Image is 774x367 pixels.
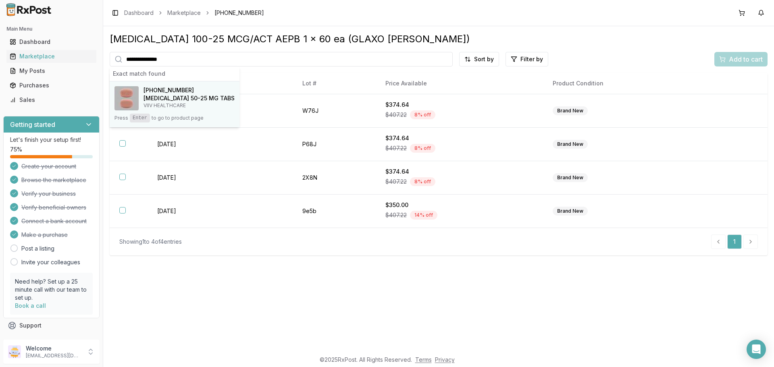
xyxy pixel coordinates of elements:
td: P68J [293,128,376,161]
span: to go to product page [152,115,204,121]
div: $374.64 [385,134,533,142]
div: Brand New [553,173,588,182]
div: 14 % off [410,211,437,220]
a: 1 [727,234,742,249]
div: 8 % off [410,177,435,186]
img: Juluca 50-25 MG TABS [114,86,139,110]
img: User avatar [8,345,21,358]
a: Marketplace [6,49,96,64]
span: [PHONE_NUMBER] [144,86,194,94]
kbd: Enter [130,114,150,122]
span: [PHONE_NUMBER] [214,9,264,17]
a: Post a listing [21,245,54,253]
button: Purchases [3,79,100,92]
td: [DATE] [148,161,293,195]
div: 8 % off [410,110,435,119]
span: Filter by [520,55,543,63]
p: Need help? Set up a 25 minute call with our team to set up. [15,278,88,302]
div: Showing 1 to 4 of 4 entries [119,238,182,246]
div: $350.00 [385,201,533,209]
button: Support [3,318,100,333]
span: Create your account [21,162,76,170]
div: Open Intercom Messenger [747,340,766,359]
span: Verify your business [21,190,76,198]
p: VIIV HEALTHCARE [144,102,235,109]
span: Make a purchase [21,231,68,239]
img: RxPost Logo [3,3,55,16]
button: Sort by [459,52,499,66]
div: Sales [10,96,93,104]
a: My Posts [6,64,96,78]
a: Sales [6,93,96,107]
div: 8 % off [410,144,435,153]
a: Terms [415,356,432,363]
h4: [MEDICAL_DATA] 50-25 MG TABS [144,94,235,102]
h3: Getting started [10,120,55,129]
span: Sort by [474,55,494,63]
button: Sales [3,93,100,106]
div: Exact match found [110,66,239,81]
button: Feedback [3,333,100,347]
span: $407.22 [385,111,407,119]
p: Let's finish your setup first! [10,136,93,144]
div: $374.64 [385,168,533,176]
span: Press [114,115,128,121]
span: Connect a bank account [21,217,87,225]
span: 75 % [10,145,22,153]
a: Purchases [6,78,96,93]
a: Marketplace [167,9,201,17]
th: Product Condition [543,73,707,94]
td: [DATE] [148,195,293,228]
nav: breadcrumb [124,9,264,17]
div: Brand New [553,106,588,115]
span: $407.22 [385,178,407,186]
p: Welcome [26,344,82,352]
a: Privacy [435,356,455,363]
th: Lot # [293,73,376,94]
div: [MEDICAL_DATA] 100-25 MCG/ACT AEPB 1 x 60 ea (GLAXO [PERSON_NAME]) [110,33,768,46]
button: Filter by [506,52,548,66]
td: [DATE] [148,128,293,161]
th: Price Available [376,73,543,94]
a: Dashboard [6,35,96,49]
h2: Main Menu [6,26,96,32]
div: My Posts [10,67,93,75]
a: Dashboard [124,9,154,17]
span: $407.22 [385,211,407,219]
span: $407.22 [385,144,407,152]
div: Marketplace [10,52,93,60]
a: Book a call [15,302,46,309]
button: Juluca 50-25 MG TABS[PHONE_NUMBER][MEDICAL_DATA] 50-25 MG TABSVIIV HEALTHCAREPressEnterto go to p... [110,81,239,127]
span: Feedback [19,336,47,344]
p: [EMAIL_ADDRESS][DOMAIN_NAME] [26,352,82,359]
td: W76J [293,94,376,128]
div: $374.64 [385,101,533,109]
button: Marketplace [3,50,100,63]
a: Invite your colleagues [21,258,80,266]
div: Brand New [553,140,588,149]
button: My Posts [3,64,100,77]
div: Dashboard [10,38,93,46]
span: Verify beneficial owners [21,203,86,211]
div: Brand New [553,207,588,216]
span: Browse the marketplace [21,176,86,184]
button: Dashboard [3,35,100,48]
td: 9e5b [293,195,376,228]
td: 2X8N [293,161,376,195]
div: Purchases [10,81,93,89]
nav: pagination [711,234,758,249]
